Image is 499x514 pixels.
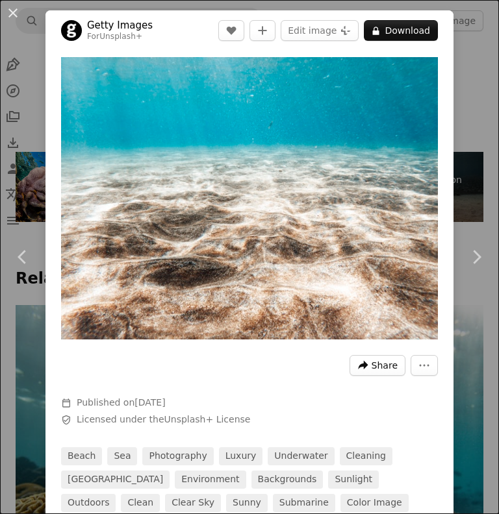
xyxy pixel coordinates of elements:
a: underwater [268,447,334,465]
span: Licensed under the [77,413,250,426]
time: September 13, 2022 at 1:12:53 AM GMT+5 [134,397,165,408]
a: Getty Images [87,19,153,32]
a: [GEOGRAPHIC_DATA] [61,471,170,489]
a: color image [340,494,409,512]
a: submarine [273,494,335,512]
button: More Actions [411,355,438,376]
img: Go to Getty Images's profile [61,20,82,41]
a: sunny [226,494,268,512]
button: Share this image [350,355,405,376]
a: luxury [219,447,263,465]
a: outdoors [61,494,116,512]
button: Like [218,20,244,41]
img: Underwater view at the beach with sand and blue transparent clean water - concept of summer holid... [61,57,438,339]
button: Zoom in on this image [61,57,438,339]
a: Unsplash+ [99,32,142,41]
div: For [87,32,153,42]
a: Unsplash+ License [164,414,251,424]
span: Share [372,356,398,375]
button: Download [364,20,438,41]
button: Edit image [281,20,359,41]
a: cleaning [340,447,392,465]
span: Published on [77,397,166,408]
a: sea [107,447,137,465]
button: Add to Collection [249,20,275,41]
a: clean [121,494,160,512]
a: Next [454,195,499,319]
a: photography [142,447,213,465]
a: sunlight [328,471,379,489]
a: beach [61,447,102,465]
a: clear sky [165,494,221,512]
a: environment [175,471,246,489]
a: backgrounds [251,471,324,489]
